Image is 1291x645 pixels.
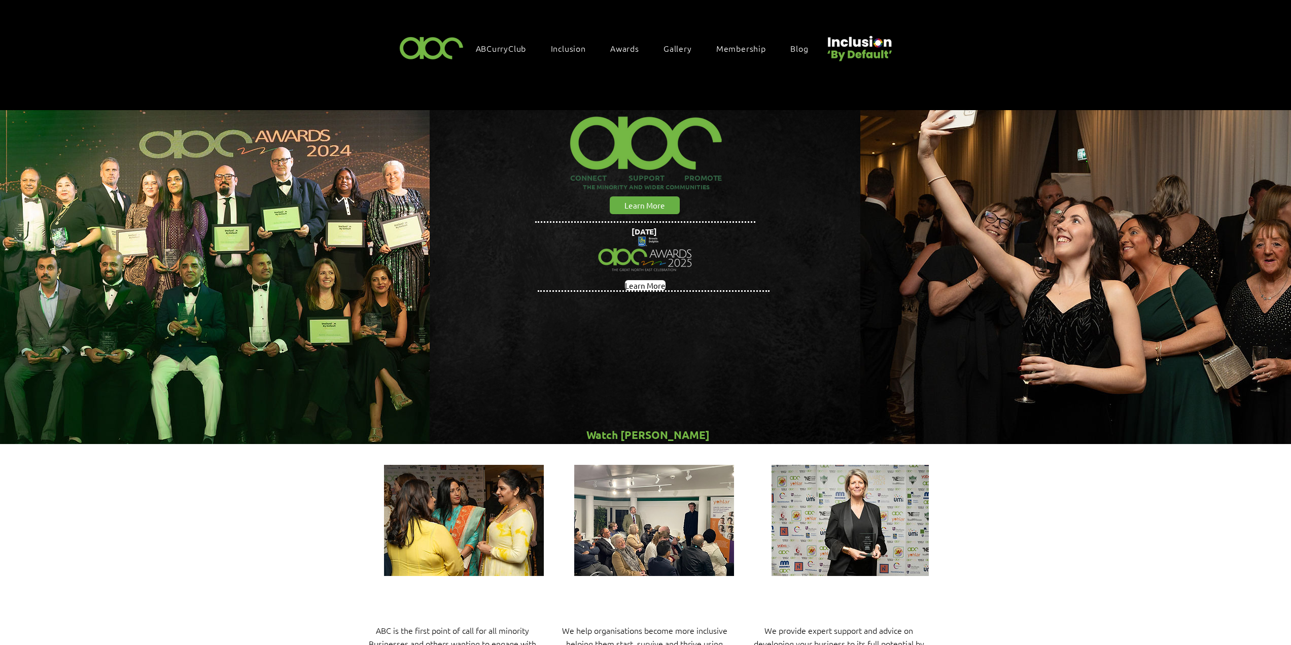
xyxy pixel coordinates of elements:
a: Learn More [625,280,666,290]
div: Inclusion [546,38,601,59]
span: Blog [790,43,808,54]
span: [DATE] [632,226,657,236]
img: ABC-Logo-Blank-Background-01-01-2_edited.png [565,104,727,173]
img: Untitled design (22).png [824,27,894,62]
span: Awards [610,43,639,54]
img: ABCAwards2024-09595.jpg [384,465,544,576]
span: THE MINORITY AND WIDER COMMUNITIES [583,183,710,191]
img: ABCAwards2024-00042-Enhanced-NR.jpg [772,465,929,576]
span: Membership [716,43,766,54]
span: Learn More [625,280,666,291]
span: ABCurryClub [476,43,527,54]
img: abc background hero black.png [430,110,860,462]
img: IMG-20230119-WA0022.jpg [574,465,734,576]
a: Gallery [658,38,707,59]
img: ABC-Logo-Blank-Background-01-01-2.png [397,32,467,62]
span: Inclusion [551,43,586,54]
a: ABCurryClub [471,38,542,59]
span: Learn More [624,200,665,211]
a: Membership [711,38,781,59]
span: CONNECT SUPPORT PROMOTE [570,173,722,183]
a: Learn More [610,196,680,214]
a: Blog [785,38,823,59]
span: Watch [PERSON_NAME] [586,428,710,442]
span: Gallery [664,43,692,54]
img: Northern Insights Double Pager Apr 2025.png [592,225,698,284]
div: Awards [605,38,654,59]
div: Your Video Title Video Player [561,296,723,470]
nav: Site [471,38,824,59]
